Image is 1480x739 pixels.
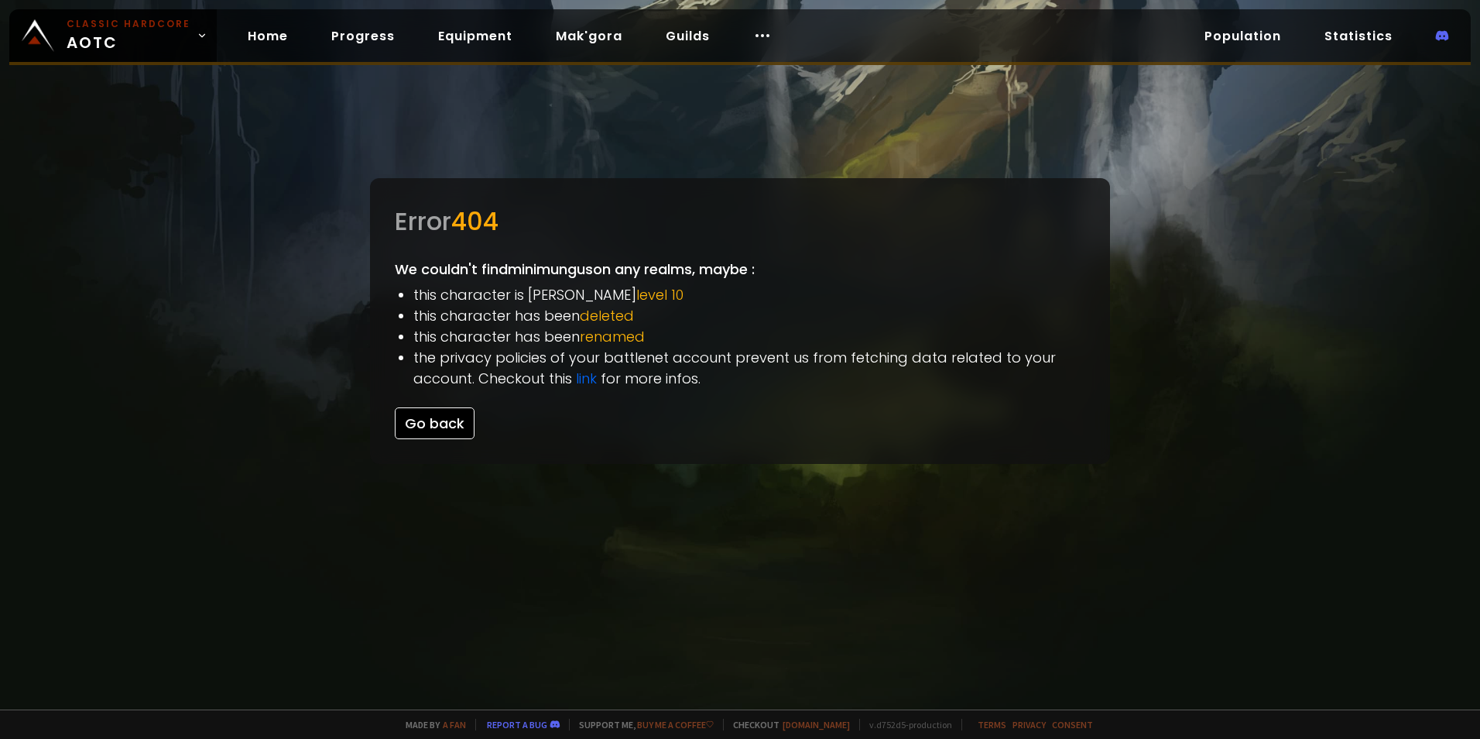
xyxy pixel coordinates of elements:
[783,719,850,730] a: [DOMAIN_NAME]
[451,204,498,239] span: 404
[1012,719,1046,730] a: Privacy
[443,719,466,730] a: a fan
[543,20,635,52] a: Mak'gora
[580,306,634,325] span: deleted
[859,719,952,730] span: v. d752d5 - production
[413,326,1085,347] li: this character has been
[978,719,1006,730] a: Terms
[1192,20,1293,52] a: Population
[235,20,300,52] a: Home
[569,719,714,730] span: Support me,
[653,20,722,52] a: Guilds
[395,407,474,439] button: Go back
[426,20,525,52] a: Equipment
[636,285,683,304] span: level 10
[395,203,1085,240] div: Error
[67,17,190,31] small: Classic Hardcore
[413,347,1085,389] li: the privacy policies of your battlenet account prevent us from fetching data related to your acco...
[413,305,1085,326] li: this character has been
[67,17,190,54] span: AOTC
[396,719,466,730] span: Made by
[370,178,1110,464] div: We couldn't find minimungus on any realms, maybe :
[395,414,474,433] a: Go back
[723,719,850,730] span: Checkout
[580,327,645,346] span: renamed
[637,719,714,730] a: Buy me a coffee
[576,369,597,388] a: link
[9,9,217,62] a: Classic HardcoreAOTC
[319,20,407,52] a: Progress
[413,284,1085,305] li: this character is [PERSON_NAME]
[1312,20,1405,52] a: Statistics
[487,719,547,730] a: Report a bug
[1052,719,1093,730] a: Consent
